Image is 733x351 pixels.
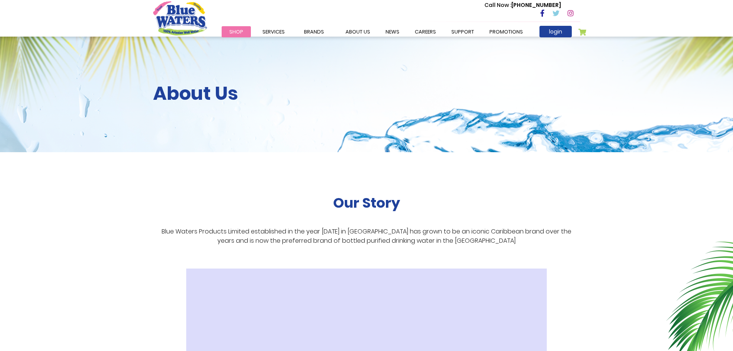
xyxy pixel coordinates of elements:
[333,195,400,211] h2: Our Story
[153,82,580,105] h2: About Us
[153,227,580,245] p: Blue Waters Products Limited established in the year [DATE] in [GEOGRAPHIC_DATA] has grown to be ...
[338,26,378,37] a: about us
[304,28,324,35] span: Brands
[444,26,482,37] a: support
[229,28,243,35] span: Shop
[262,28,285,35] span: Services
[222,26,251,37] a: Shop
[378,26,407,37] a: News
[482,26,531,37] a: Promotions
[255,26,292,37] a: Services
[296,26,332,37] a: Brands
[539,26,572,37] a: login
[407,26,444,37] a: careers
[153,1,207,35] a: store logo
[484,1,511,9] span: Call Now :
[484,1,561,9] p: [PHONE_NUMBER]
